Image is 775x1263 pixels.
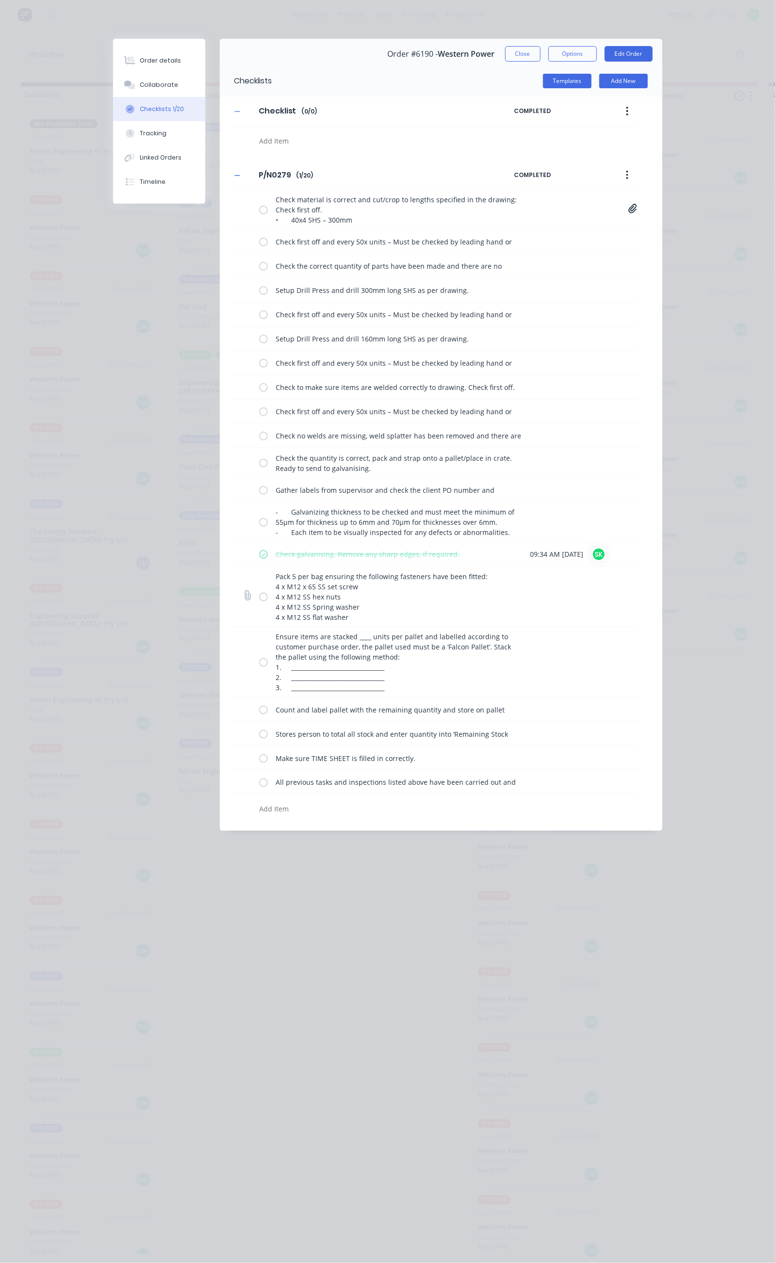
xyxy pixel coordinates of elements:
textarea: Pack 5 per bag ensuring the following fasteners have been fitted: 4 x M12 x 65 SS set screw 4 x M... [272,569,527,624]
textarea: Check first off and every 50x units – Must be checked by leading hand or supervisor. [272,356,527,370]
textarea: Ensure items are stacked ____ units per pallet and labelled according to customer purchase order,... [272,630,527,695]
span: ( 0 / 0 ) [302,107,317,116]
button: Add New [599,74,648,88]
div: Tracking [140,129,166,138]
button: Templates [543,74,592,88]
textarea: Check first off and every 50x units – Must be checked by leading hand or supervisor. [272,235,527,249]
span: COMPLETED [514,107,596,115]
textarea: Setup Drill Press and drill 300mm long SHS as per drawing. [272,283,527,297]
textarea: Check the correct quantity of parts have been made and there are no sharp edges. [272,259,527,273]
input: Enter Checklist name [253,168,297,182]
span: Western Power [438,49,495,59]
span: ( 1 / 20 ) [297,171,313,180]
textarea: Check first off and every 50x units – Must be checked by leading hand or supervisor. [272,308,527,322]
button: Edit Order [605,46,653,62]
div: Order details [140,56,181,65]
span: 09:34 AM [DATE] [530,549,584,559]
textarea: - Galvanizing thickness to be checked and must meet the minimum of 55µm for thickness up to 6mm a... [272,505,527,539]
button: Checklists 1/20 [113,97,205,121]
textarea: Check galvanising. Remove any sharp edges, if required. [272,547,527,561]
span: COMPLETED [514,171,596,179]
textarea: Setup Drill Press and drill 160mm long SHS as per drawing. [272,332,527,346]
textarea: Count and label pallet with the remaining quantity and store on pallet racking in P/N order. [272,703,527,717]
textarea: Check no welds are missing, weld splatter has been removed and there are no sharp edges. [272,429,527,443]
textarea: Gather labels from supervisor and check the client PO number and quantity per pallet is correct [272,483,527,497]
textarea: Check material is correct and cut/crop to lengths specified in the drawing: Check first off. • 40... [272,193,527,227]
div: Checklists [220,65,272,97]
div: SK [592,547,606,562]
textarea: Check the quantity is correct, pack and strap onto a pallet/place in crate. Ready to send to galv... [272,451,527,475]
span: Order #6190 - [387,49,438,59]
div: Timeline [140,178,165,186]
textarea: Check first off and every 50x units – Must be checked by leading hand or supervisor. [272,405,527,419]
button: Tracking [113,121,205,146]
div: Checklists 1/20 [140,105,184,113]
button: Timeline [113,170,205,194]
textarea: Stores person to total all stock and enter quantity into ‘Remaining Stock Level’ box. [272,727,527,741]
textarea: All previous tasks and inspections listed above have been carried out and verified. (Must be chec... [272,776,527,790]
button: Linked Orders [113,146,205,170]
button: Order details [113,49,205,73]
div: Linked Orders [140,153,181,162]
div: Collaborate [140,81,178,89]
textarea: Check to make sure items are welded correctly to drawing. Check first off. [272,380,527,394]
button: Options [548,46,597,62]
input: Enter Checklist name [253,104,302,118]
button: Close [505,46,541,62]
button: Collaborate [113,73,205,97]
textarea: Make sure TIME SHEET is filled in correctly. [272,751,527,765]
